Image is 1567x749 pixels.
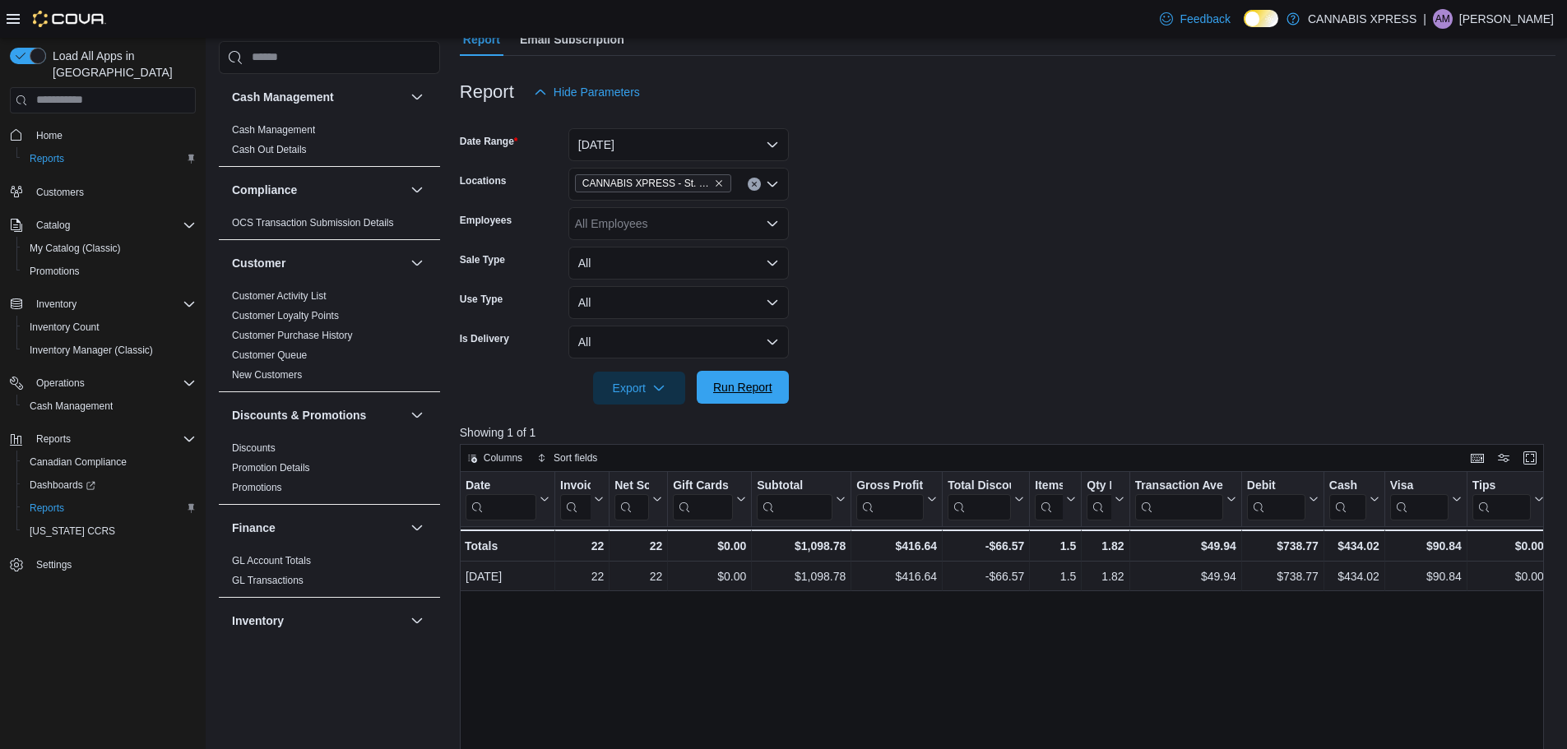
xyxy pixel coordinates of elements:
[1467,448,1487,468] button: Keyboard shortcuts
[232,554,311,567] span: GL Account Totals
[1472,478,1544,520] button: Tips
[1472,478,1531,493] div: Tips
[30,215,76,235] button: Catalog
[232,461,310,474] span: Promotion Details
[16,316,202,339] button: Inventory Count
[232,89,404,105] button: Cash Management
[23,475,196,495] span: Dashboards
[673,566,746,586] div: $0.00
[1247,566,1319,586] div: $738.77
[23,396,119,416] a: Cash Management
[673,478,733,520] div: Gift Card Sales
[23,238,196,258] span: My Catalog (Classic)
[856,566,937,586] div: $416.64
[23,149,71,169] a: Reports
[16,339,202,362] button: Inventory Manager (Classic)
[461,448,529,468] button: Columns
[1390,478,1462,520] button: Visa
[757,566,846,586] div: $1,098.78
[1390,536,1462,556] div: $90.84
[614,478,649,520] div: Net Sold
[30,294,196,314] span: Inventory
[1390,478,1449,493] div: Visa
[1247,478,1305,520] div: Debit
[1329,566,1379,586] div: $434.02
[1329,536,1379,556] div: $434.02
[23,261,86,281] a: Promotions
[232,143,307,156] span: Cash Out Details
[568,247,789,280] button: All
[219,286,440,391] div: Customer
[1035,478,1063,493] div: Items Per Transaction
[3,123,202,147] button: Home
[23,238,127,258] a: My Catalog (Classic)
[219,213,440,239] div: Compliance
[16,520,202,543] button: [US_STATE] CCRS
[1329,478,1366,520] div: Cash
[560,478,591,520] div: Invoices Sold
[407,253,427,273] button: Customer
[1472,478,1531,520] div: Tips
[232,289,327,303] span: Customer Activity List
[30,429,196,449] span: Reports
[30,152,64,165] span: Reports
[614,536,662,556] div: 22
[232,255,285,271] h3: Customer
[673,478,733,493] div: Gift Cards
[16,497,202,520] button: Reports
[948,478,1024,520] button: Total Discount
[232,462,310,474] a: Promotion Details
[23,475,102,495] a: Dashboards
[1087,536,1124,556] div: 1.82
[232,216,394,229] span: OCS Transaction Submission Details
[10,117,196,620] nav: Complex example
[1134,478,1222,520] div: Transaction Average
[757,478,846,520] button: Subtotal
[36,186,84,199] span: Customers
[36,558,72,571] span: Settings
[1087,478,1110,520] div: Qty Per Transaction
[36,129,63,142] span: Home
[1153,2,1236,35] a: Feedback
[3,293,202,316] button: Inventory
[16,451,202,474] button: Canadian Compliance
[30,242,121,255] span: My Catalog (Classic)
[232,217,394,229] a: OCS Transaction Submission Details
[3,214,202,237] button: Catalog
[232,520,276,536] h3: Finance
[23,317,106,337] a: Inventory Count
[466,566,549,586] div: [DATE]
[460,424,1555,441] p: Showing 1 of 1
[30,126,69,146] a: Home
[463,23,500,56] span: Report
[30,215,196,235] span: Catalog
[16,474,202,497] a: Dashboards
[1134,566,1236,586] div: $49.94
[23,521,196,541] span: Washington CCRS
[232,290,327,302] a: Customer Activity List
[3,372,202,395] button: Operations
[30,429,77,449] button: Reports
[23,340,196,360] span: Inventory Manager (Classic)
[23,396,196,416] span: Cash Management
[30,125,196,146] span: Home
[232,368,302,381] span: New Customers
[531,448,604,468] button: Sort fields
[1134,478,1236,520] button: Transaction Average
[30,183,90,202] a: Customers
[1247,478,1305,493] div: Debit
[1087,566,1124,586] div: 1.82
[23,149,196,169] span: Reports
[460,135,518,148] label: Date Range
[1329,478,1366,493] div: Cash
[30,294,83,314] button: Inventory
[748,178,761,191] button: Clear input
[232,369,302,381] a: New Customers
[23,452,133,472] a: Canadian Compliance
[1087,478,1124,520] button: Qty Per Transaction
[23,452,196,472] span: Canadian Compliance
[603,372,675,405] span: Export
[554,84,640,100] span: Hide Parameters
[1308,9,1416,29] p: CANNABIS XPRESS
